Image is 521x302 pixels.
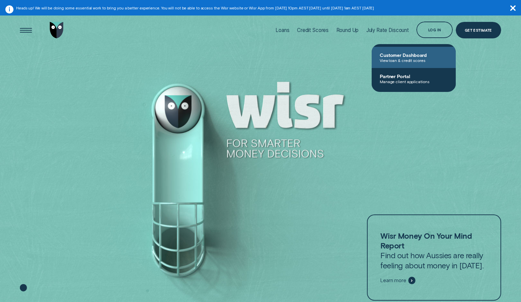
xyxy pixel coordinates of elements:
a: Customer DashboardView loan & credit scores [372,47,456,68]
a: July Rate Discount [366,12,409,48]
a: Wisr Money On Your Mind ReportFind out how Aussies are really feeling about money in [DATE].Learn... [367,214,501,301]
span: Partner Portal [380,73,448,79]
strong: Wisr Money On Your Mind Report [380,231,472,250]
img: Wisr [50,22,63,38]
a: Credit Scores [297,12,329,48]
a: Round Up [336,12,359,48]
span: Customer Dashboard [380,52,448,58]
div: Loans [275,27,289,33]
div: Round Up [336,27,359,33]
a: Partner PortalManage client applications [372,68,456,89]
span: Learn more [380,277,406,283]
div: Credit Scores [297,27,329,33]
span: View loan & credit scores [380,58,448,63]
div: July Rate Discount [366,27,409,33]
button: Open Menu [18,22,34,38]
span: Manage client applications [380,79,448,84]
p: Find out how Aussies are really feeling about money in [DATE]. [380,231,487,270]
a: Get Estimate [456,22,501,38]
button: Log in [416,22,453,38]
a: Go to home page [48,12,65,48]
a: Loans [275,12,289,48]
